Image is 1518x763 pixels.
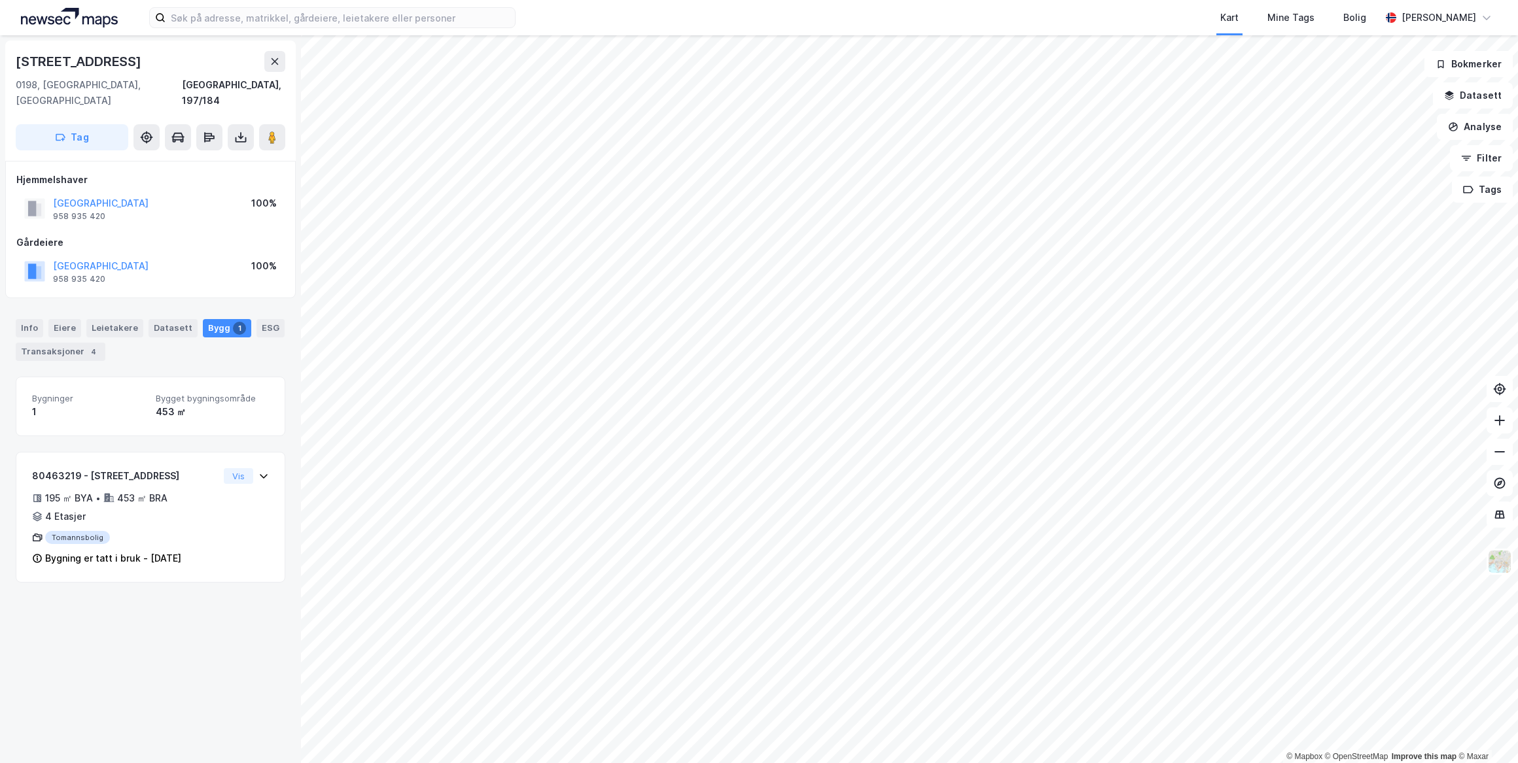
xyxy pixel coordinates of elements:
div: Eiere [48,319,81,337]
div: 195 ㎡ BYA [45,490,93,506]
div: • [96,493,101,503]
div: 80463219 - [STREET_ADDRESS] [32,468,219,484]
button: Analyse [1437,114,1513,140]
div: 100% [251,195,277,211]
div: Bygg [203,319,251,337]
button: Bokmerker [1424,51,1513,77]
button: Tags [1452,177,1513,203]
div: [PERSON_NAME] [1402,10,1476,25]
div: 0198, [GEOGRAPHIC_DATA], [GEOGRAPHIC_DATA] [16,77,182,109]
div: [GEOGRAPHIC_DATA], 197/184 [182,77,285,109]
div: 4 [87,345,100,358]
div: 1 [32,404,145,420]
div: Hjemmelshaver [16,172,285,188]
div: [STREET_ADDRESS] [16,51,144,72]
div: Kontrollprogram for chat [1453,700,1518,763]
a: Mapbox [1286,752,1322,761]
button: Datasett [1433,82,1513,109]
div: Bolig [1343,10,1366,25]
div: 453 ㎡ BRA [117,490,168,506]
button: Tag [16,124,128,150]
div: Mine Tags [1267,10,1315,25]
div: 100% [251,258,277,274]
div: Transaksjoner [16,343,105,361]
div: 4 Etasjer [45,509,86,524]
input: Søk på adresse, matrikkel, gårdeiere, leietakere eller personer [166,8,515,27]
div: Info [16,319,43,337]
a: OpenStreetMap [1325,752,1388,761]
div: 958 935 420 [53,274,105,284]
iframe: Chat Widget [1453,700,1518,763]
div: Datasett [149,319,198,337]
img: Z [1487,549,1512,574]
img: logo.a4113a55bc3d86da70a041830d287a7e.svg [21,8,118,27]
div: Leietakere [86,319,143,337]
div: 1 [233,322,246,335]
a: Improve this map [1392,752,1456,761]
button: Vis [224,468,253,484]
div: Gårdeiere [16,235,285,250]
span: Bygninger [32,393,145,404]
div: Kart [1220,10,1239,25]
span: Bygget bygningsområde [156,393,269,404]
div: 453 ㎡ [156,404,269,420]
div: 958 935 420 [53,211,105,222]
div: Bygning er tatt i bruk - [DATE] [45,551,181,566]
button: Filter [1450,145,1513,171]
div: ESG [256,319,285,337]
